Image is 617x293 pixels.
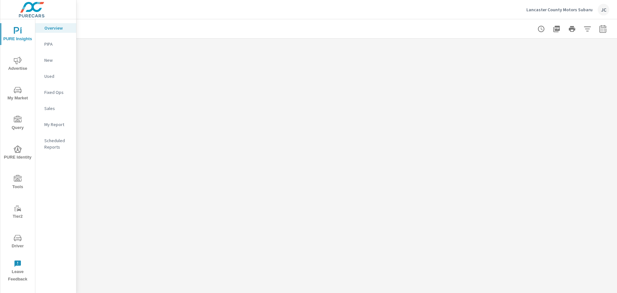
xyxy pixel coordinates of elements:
[2,175,33,191] span: Tools
[44,137,71,150] p: Scheduled Reports
[581,23,594,35] button: Apply Filters
[35,104,76,113] div: Sales
[44,73,71,79] p: Used
[35,71,76,81] div: Used
[2,86,33,102] span: My Market
[598,4,609,15] div: JC
[44,121,71,128] p: My Report
[566,23,578,35] button: Print Report
[2,27,33,43] span: PURE Insights
[44,89,71,96] p: Fixed Ops
[2,205,33,220] span: Tier2
[2,234,33,250] span: Driver
[550,23,563,35] button: "Export Report to PDF"
[2,260,33,283] span: Leave Feedback
[35,23,76,33] div: Overview
[44,57,71,63] p: New
[44,25,71,31] p: Overview
[35,55,76,65] div: New
[2,145,33,161] span: PURE Identity
[35,87,76,97] div: Fixed Ops
[596,23,609,35] button: Select Date Range
[2,57,33,72] span: Advertise
[0,19,35,286] div: nav menu
[35,120,76,129] div: My Report
[44,41,71,47] p: PIPA
[44,105,71,112] p: Sales
[2,116,33,132] span: Query
[526,7,593,13] p: Lancaster County Motors Subaru
[35,39,76,49] div: PIPA
[35,136,76,152] div: Scheduled Reports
